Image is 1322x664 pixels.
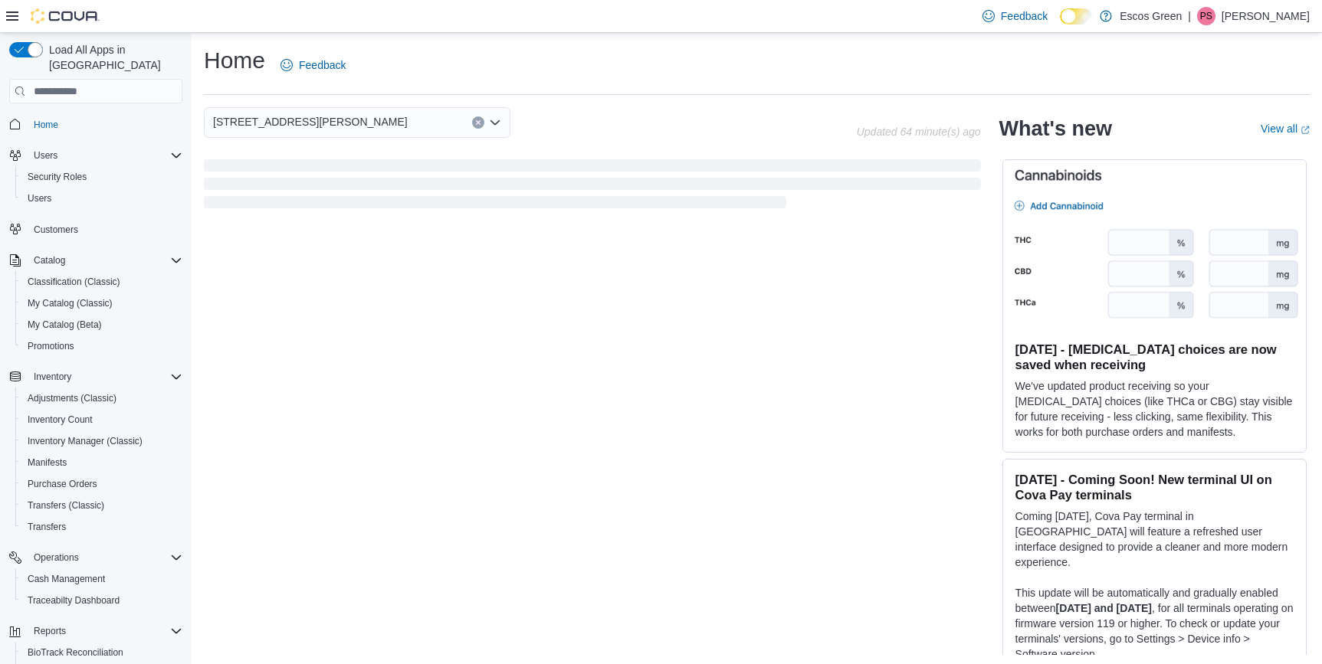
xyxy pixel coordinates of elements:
[28,392,116,404] span: Adjustments (Classic)
[274,50,352,80] a: Feedback
[21,389,123,407] a: Adjustments (Classic)
[15,388,189,409] button: Adjustments (Classic)
[28,340,74,352] span: Promotions
[28,548,182,567] span: Operations
[1015,472,1294,502] h3: [DATE] - Coming Soon! New terminal UI on Cova Pay terminals
[3,113,189,135] button: Home
[28,251,71,270] button: Catalog
[21,389,182,407] span: Adjustments (Classic)
[15,516,189,538] button: Transfers
[3,366,189,388] button: Inventory
[28,319,102,331] span: My Catalog (Beta)
[34,224,78,236] span: Customers
[15,590,189,611] button: Traceabilty Dashboard
[34,551,79,564] span: Operations
[21,316,108,334] a: My Catalog (Beta)
[1015,342,1294,372] h3: [DATE] - [MEDICAL_DATA] choices are now saved when receiving
[204,45,265,76] h1: Home
[21,189,57,208] a: Users
[15,409,189,430] button: Inventory Count
[21,570,111,588] a: Cash Management
[28,192,51,204] span: Users
[28,297,113,309] span: My Catalog (Classic)
[34,254,65,267] span: Catalog
[15,495,189,516] button: Transfers (Classic)
[1222,7,1310,25] p: [PERSON_NAME]
[204,162,981,211] span: Loading
[28,414,93,426] span: Inventory Count
[28,622,72,640] button: Reports
[15,293,189,314] button: My Catalog (Classic)
[28,573,105,585] span: Cash Management
[21,496,110,515] a: Transfers (Classic)
[28,276,120,288] span: Classification (Classic)
[21,591,182,610] span: Traceabilty Dashboard
[28,521,66,533] span: Transfers
[21,570,182,588] span: Cash Management
[1261,123,1310,135] a: View allExternal link
[28,171,87,183] span: Security Roles
[21,432,182,450] span: Inventory Manager (Classic)
[34,625,66,637] span: Reports
[34,119,58,131] span: Home
[15,642,189,663] button: BioTrack Reconciliation
[21,294,119,312] a: My Catalog (Classic)
[28,368,77,386] button: Inventory
[28,478,97,490] span: Purchase Orders
[21,273,126,291] a: Classification (Classic)
[28,435,143,447] span: Inventory Manager (Classic)
[489,116,501,129] button: Open list of options
[3,218,189,240] button: Customers
[3,547,189,568] button: Operations
[21,168,93,186] a: Security Roles
[28,646,123,659] span: BioTrack Reconciliation
[28,251,182,270] span: Catalog
[28,221,84,239] a: Customers
[21,518,182,536] span: Transfers
[21,316,182,334] span: My Catalog (Beta)
[21,432,149,450] a: Inventory Manager (Classic)
[1301,126,1310,135] svg: External link
[472,116,484,129] button: Clear input
[1015,378,1294,440] p: We've updated product receiving so your [MEDICAL_DATA] choices (like THCa or CBG) stay visible fo...
[21,273,182,291] span: Classification (Classic)
[299,57,346,73] span: Feedback
[1056,602,1152,614] strong: [DATE] and [DATE]
[28,594,120,607] span: Traceabilty Dashboard
[213,113,408,131] span: [STREET_ADDRESS][PERSON_NAME]
[21,411,182,429] span: Inventory Count
[15,568,189,590] button: Cash Management
[1060,8,1092,25] input: Dark Mode
[34,371,71,383] span: Inventory
[28,548,85,567] button: Operations
[15,271,189,293] button: Classification (Classic)
[28,622,182,640] span: Reports
[15,473,189,495] button: Purchase Orders
[1015,509,1294,570] p: Coming [DATE], Cova Pay terminal in [GEOGRAPHIC_DATA] will feature a refreshed user interface des...
[1015,585,1294,662] p: This update will be automatically and gradually enabled between , for all terminals operating on ...
[3,250,189,271] button: Catalog
[21,337,80,355] a: Promotions
[21,475,103,493] a: Purchase Orders
[15,335,189,357] button: Promotions
[21,518,72,536] a: Transfers
[21,294,182,312] span: My Catalog (Classic)
[999,116,1112,141] h2: What's new
[3,620,189,642] button: Reports
[15,166,189,188] button: Security Roles
[28,116,64,134] a: Home
[21,496,182,515] span: Transfers (Classic)
[21,643,130,662] a: BioTrack Reconciliation
[28,146,182,165] span: Users
[28,499,104,512] span: Transfers (Classic)
[28,456,67,469] span: Manifests
[3,145,189,166] button: Users
[21,591,126,610] a: Traceabilty Dashboard
[28,368,182,386] span: Inventory
[31,8,100,24] img: Cova
[976,1,1054,31] a: Feedback
[21,411,99,429] a: Inventory Count
[1188,7,1191,25] p: |
[21,643,182,662] span: BioTrack Reconciliation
